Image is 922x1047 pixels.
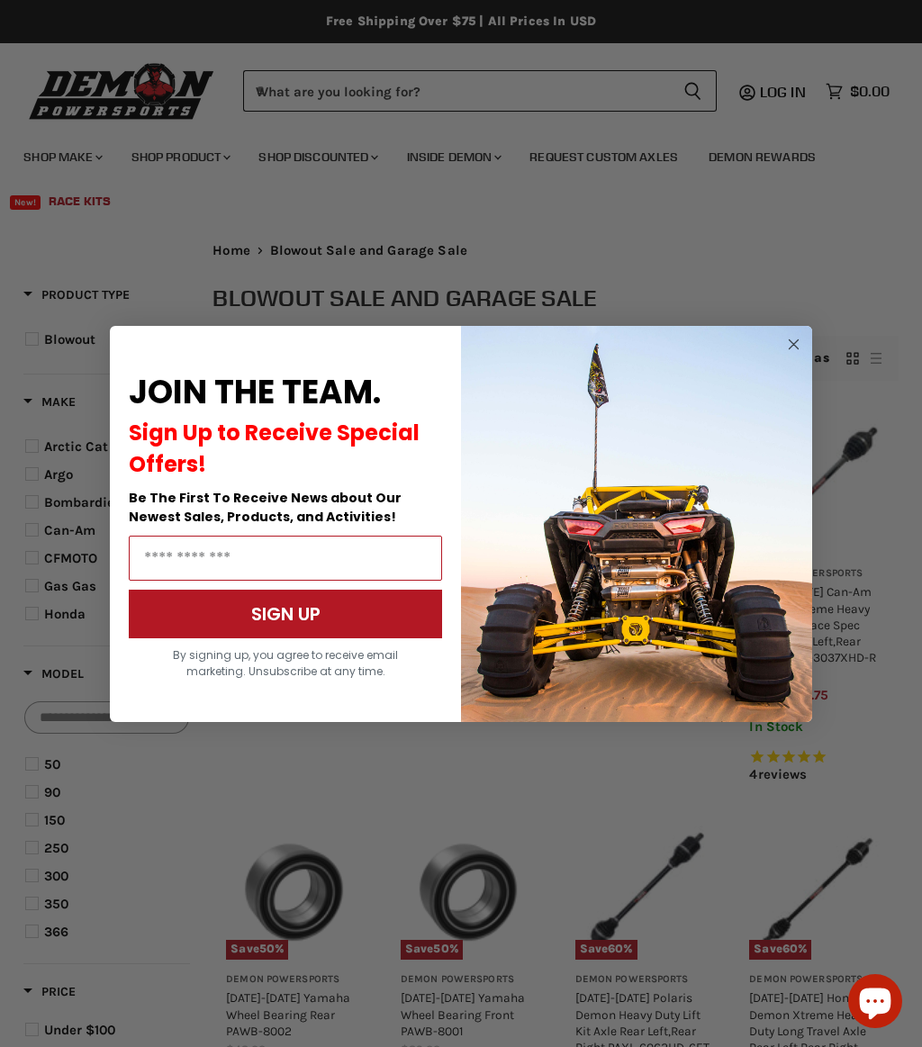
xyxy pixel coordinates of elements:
img: a9095488-b6e7-41ba-879d-588abfab540b.jpeg [461,326,812,722]
button: Close dialog [782,333,805,356]
span: Sign Up to Receive Special Offers! [129,418,420,479]
span: Be The First To Receive News about Our Newest Sales, Products, and Activities! [129,489,402,526]
span: JOIN THE TEAM. [129,369,381,415]
inbox-online-store-chat: Shopify online store chat [843,974,908,1033]
span: By signing up, you agree to receive email marketing. Unsubscribe at any time. [173,647,398,679]
button: SIGN UP [129,590,442,638]
input: Email Address [129,536,442,581]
